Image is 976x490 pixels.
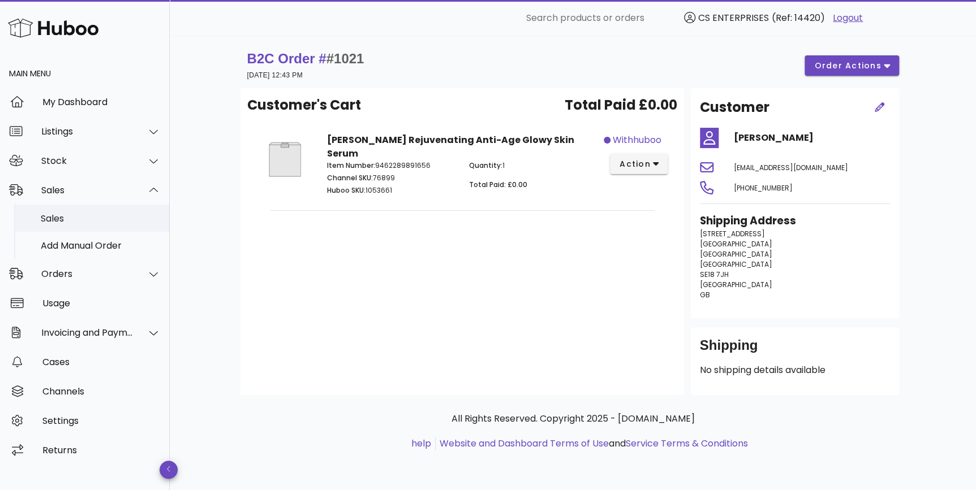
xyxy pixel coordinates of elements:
p: 76899 [327,173,455,183]
h2: Customer [700,97,769,118]
span: #1021 [326,51,364,66]
span: [EMAIL_ADDRESS][DOMAIN_NAME] [734,163,848,172]
div: Sales [41,185,134,196]
span: SE18 7JH [700,270,729,279]
div: My Dashboard [42,97,161,107]
div: Usage [42,298,161,309]
a: Service Terms & Conditions [626,437,748,450]
p: No shipping details available [700,363,890,377]
p: All Rights Reserved. Copyright 2025 - [DOMAIN_NAME] [250,412,897,426]
p: 9462289891656 [327,161,455,171]
div: Add Manual Order [41,240,161,251]
span: CS ENTERPRISES [698,11,769,24]
a: help [411,437,431,450]
p: 1 [468,161,597,171]
strong: B2C Order # [247,51,364,66]
span: [GEOGRAPHIC_DATA] [700,280,772,289]
span: Total Paid £0.00 [565,95,677,115]
span: order actions [814,60,882,72]
img: Product Image [256,133,313,185]
span: [GEOGRAPHIC_DATA] [700,259,772,269]
span: (Ref: 14420) [772,11,825,24]
strong: [PERSON_NAME] Rejuvenating Anti-Age Glowy Skin Serum [327,133,574,160]
span: withhuboo [613,133,661,147]
div: Sales [41,213,161,224]
a: Website and Dashboard Terms of Use [440,437,609,450]
span: GB [700,290,710,300]
small: [DATE] 12:43 PM [247,71,303,79]
span: [STREET_ADDRESS] [700,229,765,239]
span: action [619,158,651,170]
span: Huboo SKU: [327,185,366,195]
div: Settings [42,415,161,426]
a: Logout [833,11,863,25]
div: Shipping [700,336,890,363]
div: Channels [42,386,161,397]
span: [GEOGRAPHIC_DATA] [700,249,772,259]
span: Quantity: [468,161,502,170]
h4: [PERSON_NAME] [734,131,890,145]
li: and [436,437,748,450]
button: action [610,154,668,174]
div: Cases [42,357,161,367]
p: 1053661 [327,185,455,196]
div: Orders [41,268,134,279]
span: [PHONE_NUMBER] [734,183,793,193]
div: Stock [41,155,134,166]
span: Item Number: [327,161,375,170]
img: Huboo Logo [8,16,98,40]
button: order actions [805,55,898,76]
span: Channel SKU: [327,173,373,183]
div: Invoicing and Payments [41,327,134,338]
div: Returns [42,445,161,456]
div: Listings [41,126,134,137]
h3: Shipping Address [700,213,890,229]
span: Customer's Cart [247,95,361,115]
span: [GEOGRAPHIC_DATA] [700,239,772,249]
span: Total Paid: £0.00 [468,180,527,189]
